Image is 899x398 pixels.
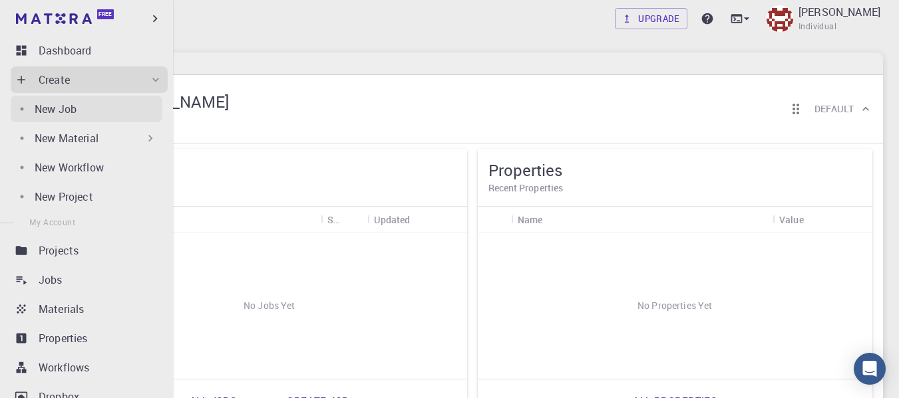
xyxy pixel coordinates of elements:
a: Materials [11,296,168,322]
p: Jobs [39,272,63,288]
p: [PERSON_NAME] [799,4,880,20]
img: Gopal Mishra [767,5,793,32]
h6: Recent Properties [488,181,862,195]
button: Sort [542,209,564,230]
div: Status [327,207,339,233]
p: Dashboard [39,43,91,58]
div: Icon [478,207,511,233]
h5: Properties [488,159,862,181]
div: Status [321,207,367,233]
div: Updated [374,207,411,233]
p: New Material [35,130,98,146]
button: Sort [411,209,432,230]
p: New Job [35,101,77,117]
span: Individual [799,20,836,33]
div: Open Intercom Messenger [854,353,886,385]
img: logo [16,13,92,24]
a: New Workflow [11,154,162,181]
a: New Job [11,96,162,122]
a: Jobs [11,266,168,293]
p: Create [39,72,70,88]
a: Upgrade [615,8,687,29]
p: New Workflow [35,159,104,175]
button: Sort [804,209,825,230]
div: Gopal Mishra[PERSON_NAME]IndividualReorder cardsDefault [61,75,883,144]
div: Updated [367,207,467,233]
span: My Account [29,217,75,227]
p: Projects [39,243,79,258]
a: Dashboard [11,37,168,64]
h5: Jobs [83,159,456,181]
div: Value [773,207,872,233]
button: Reorder cards [783,96,809,122]
a: Properties [11,325,168,351]
h6: Recent Jobs [83,181,456,195]
p: New Project [35,189,93,205]
a: New Project [11,183,162,210]
div: New Material [11,125,162,151]
p: Materials [39,301,84,317]
div: Create [11,66,168,93]
button: Sort [339,209,361,230]
span: Support [27,9,75,21]
div: No Properties Yet [478,233,873,379]
div: No Jobs Yet [72,233,467,379]
div: Value [779,207,804,233]
div: Name [518,207,543,233]
h6: Default [814,102,854,116]
div: Name [511,207,773,233]
a: Workflows [11,354,168,381]
p: Properties [39,330,88,346]
a: Projects [11,237,168,264]
p: Workflows [39,359,89,375]
div: Name [105,207,321,233]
